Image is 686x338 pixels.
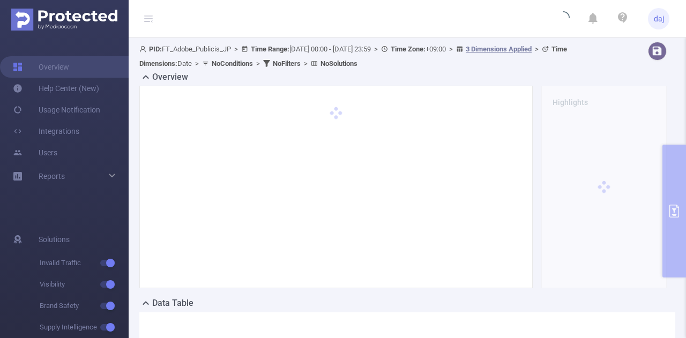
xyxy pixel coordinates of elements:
[654,8,664,29] span: daj
[391,45,426,53] b: Time Zone:
[466,45,532,53] u: 3 Dimensions Applied
[253,59,263,67] span: >
[13,78,99,99] a: Help Center (New)
[446,45,456,53] span: >
[11,9,117,31] img: Protected Media
[40,274,129,295] span: Visibility
[39,166,65,187] a: Reports
[557,11,570,26] i: icon: loading
[320,59,357,67] b: No Solutions
[273,59,301,67] b: No Filters
[231,45,241,53] span: >
[139,45,567,67] span: FT_Adobe_Publicis_JP [DATE] 00:00 - [DATE] 23:59 +09:00
[192,59,202,67] span: >
[13,56,69,78] a: Overview
[149,45,162,53] b: PID:
[40,317,129,338] span: Supply Intelligence
[139,46,149,52] i: icon: user
[40,295,129,317] span: Brand Safety
[371,45,381,53] span: >
[13,99,100,121] a: Usage Notification
[212,59,253,67] b: No Conditions
[532,45,542,53] span: >
[39,172,65,181] span: Reports
[39,229,70,250] span: Solutions
[40,252,129,274] span: Invalid Traffic
[13,142,57,163] a: Users
[251,45,289,53] b: Time Range:
[301,59,311,67] span: >
[152,71,188,84] h2: Overview
[152,297,193,310] h2: Data Table
[13,121,79,142] a: Integrations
